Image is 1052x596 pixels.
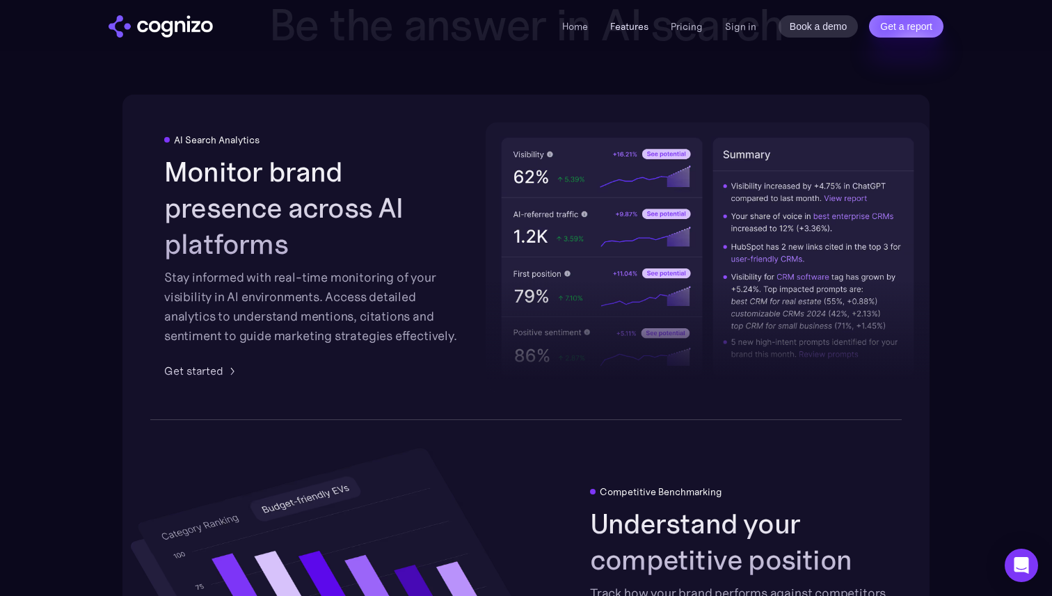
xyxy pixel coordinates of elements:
a: Features [610,20,648,33]
div: AI Search Analytics [174,134,260,145]
a: home [109,15,213,38]
h2: Monitor brand presence across AI platforms [164,154,462,262]
a: Sign in [725,18,756,35]
div: Open Intercom Messenger [1005,549,1038,582]
a: Get started [164,362,240,379]
div: Get started [164,362,223,379]
h2: Understand your competitive position [590,506,888,578]
a: Home [562,20,588,33]
a: Get a report [869,15,943,38]
div: Competitive Benchmarking [600,486,722,497]
img: AI visibility metrics performance insights [486,122,930,392]
a: Pricing [671,20,703,33]
img: cognizo logo [109,15,213,38]
div: Stay informed with real-time monitoring of your visibility in AI environments. Access detailed an... [164,268,462,346]
a: Book a demo [779,15,859,38]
